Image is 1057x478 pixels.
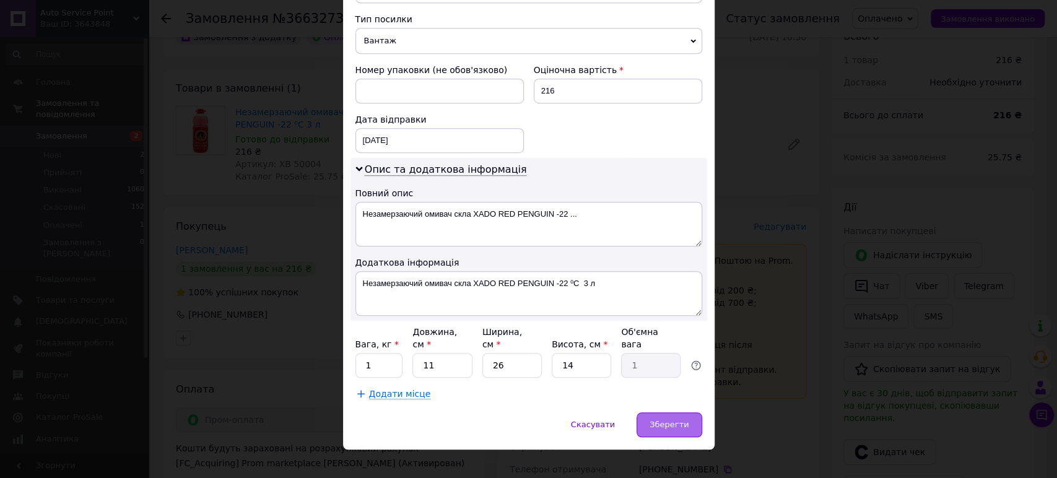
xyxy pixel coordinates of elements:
[355,202,702,246] textarea: Незамерзаючий омивач скла XADO RED PENGUIN -22 ...
[482,327,522,349] label: Ширина, см
[552,339,607,349] label: Висота, см
[571,420,615,429] span: Скасувати
[355,14,412,24] span: Тип посилки
[355,28,702,54] span: Вантаж
[355,256,702,269] div: Додаткова інформація
[355,64,524,76] div: Номер упаковки (не обов'язково)
[355,271,702,316] textarea: Незамерзаючий омивач скла XADO RED PENGUIN -22 ⁰С 3 л
[369,389,431,399] span: Додати місце
[355,187,702,199] div: Повний опис
[650,420,689,429] span: Зберегти
[412,327,457,349] label: Довжина, см
[534,64,702,76] div: Оціночна вартість
[355,113,524,126] div: Дата відправки
[355,339,399,349] label: Вага, кг
[365,163,527,176] span: Опис та додаткова інформація
[621,326,681,350] div: Об'ємна вага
